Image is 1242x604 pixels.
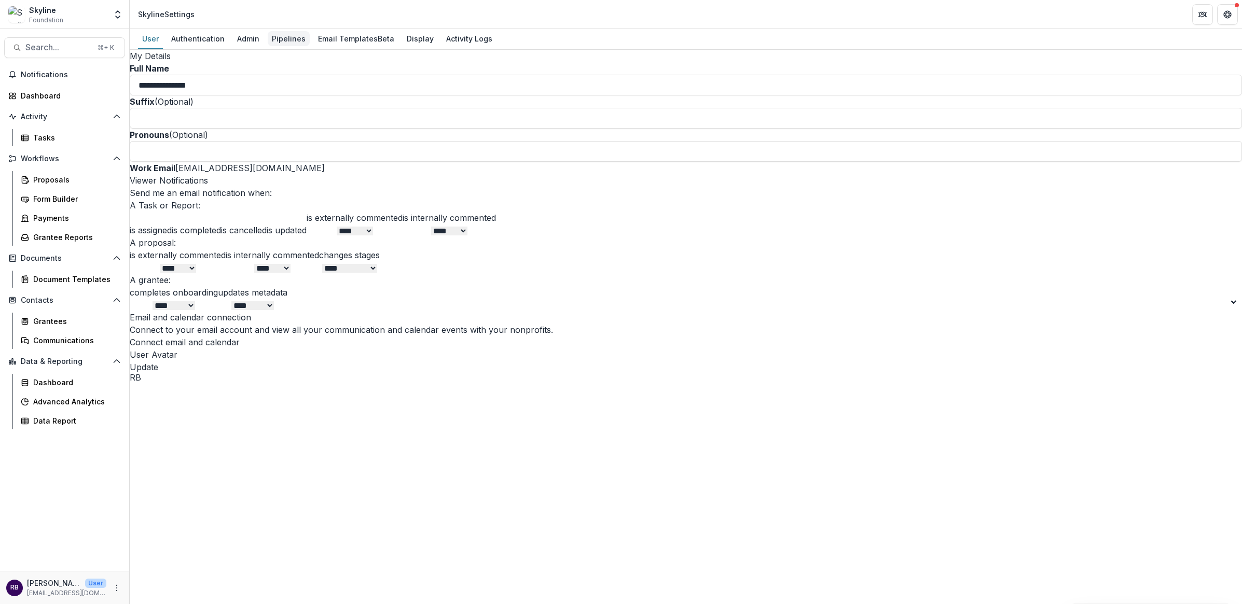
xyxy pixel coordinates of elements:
span: Beta [378,33,394,44]
label: completes onboarding [130,287,218,298]
div: Advanced Analytics [33,396,117,407]
div: Skyline Settings [138,9,195,20]
div: Dashboard [21,90,117,101]
div: Communications [33,335,117,346]
a: Proposals [17,171,125,188]
label: is internally commented [403,213,496,223]
label: is completed [172,225,221,235]
p: Connect to your email account and view all your communication and calendar events with your nonpr... [130,324,1242,336]
a: Grantees [17,313,125,330]
span: Data & Reporting [21,357,108,366]
div: Payments [33,213,117,223]
div: Proposals [33,174,117,185]
button: Open Data & Reporting [4,353,125,370]
p: User [85,579,106,588]
a: Pipelines [268,29,310,49]
span: Contacts [21,296,108,305]
a: Grantee Reports [17,229,125,246]
label: is assigned [130,225,172,235]
a: Communications [17,332,125,349]
span: Activity [21,113,108,121]
label: is internally commented [226,250,319,260]
h2: My Details [130,50,1242,62]
div: Document Templates [33,274,117,285]
span: Work Email [130,163,175,173]
button: Open Workflows [4,150,125,167]
button: Open Contacts [4,292,125,308]
h2: Email and calendar connection [130,311,1242,324]
div: Rose Brookhouse [10,584,19,591]
button: Connect email and calendar [130,336,240,348]
span: Search... [25,43,91,52]
a: Dashboard [4,87,125,104]
button: Update [130,361,158,373]
a: Document Templates [17,271,125,288]
div: Form Builder [33,193,117,204]
a: Data Report [17,412,125,429]
span: Notifications [21,71,121,79]
a: Authentication [167,29,229,49]
div: Grantees [33,316,117,327]
a: Payments [17,209,125,227]
span: Workflows [21,154,108,163]
div: Rose Brookhouse [130,373,1242,382]
p: [EMAIL_ADDRESS][DOMAIN_NAME] [27,588,106,598]
div: Display [403,31,438,46]
div: Dashboard [33,377,117,388]
h2: User Avatar [130,348,1242,361]
label: updates metadata [218,287,287,298]
a: User [138,29,163,49]
label: is cancelled [221,225,267,235]
img: Skyline [8,6,25,23]
label: is externally commented [130,250,226,260]
div: Data Report [33,415,117,426]
a: Admin [233,29,264,49]
div: User [138,31,163,46]
div: [EMAIL_ADDRESS][DOMAIN_NAME] [130,162,1242,174]
nav: breadcrumb [134,7,199,22]
a: Form Builder [17,190,125,207]
div: Authentication [167,31,229,46]
a: Dashboard [17,374,125,391]
span: Pronouns [130,130,169,140]
a: Advanced Analytics [17,393,125,410]
button: Search... [4,37,125,58]
div: ⌘ + K [95,42,116,53]
div: Activity Logs [442,31,496,46]
p: [PERSON_NAME] [27,578,81,588]
div: Email Templates [314,31,398,46]
a: Email Templates Beta [314,29,398,49]
div: Tasks [33,132,117,143]
a: Tasks [17,129,125,146]
a: Display [403,29,438,49]
div: Admin [233,31,264,46]
span: Send me an email notification when: [130,188,272,198]
span: (Optional) [169,130,208,140]
span: Documents [21,254,108,263]
button: Open Activity [4,108,125,125]
label: is externally commented [307,213,403,223]
span: Foundation [29,16,63,25]
div: Skyline [29,5,63,16]
h3: A grantee: [130,274,1242,286]
button: Open Documents [4,250,125,266]
button: Partners [1192,4,1213,25]
div: Grantee Reports [33,232,117,243]
button: Open entity switcher [111,4,125,25]
span: (Optional) [155,96,194,107]
div: Pipelines [268,31,310,46]
button: More [111,582,123,594]
span: Suffix [130,96,155,107]
h3: A proposal: [130,236,1242,249]
span: Full Name [130,63,169,74]
a: Activity Logs [442,29,496,49]
h3: A Task or Report: [130,199,1242,212]
label: is updated [267,225,307,235]
h2: Viewer Notifications [130,174,1242,187]
label: changes stages [319,250,380,260]
button: Notifications [4,66,125,83]
button: Get Help [1217,4,1238,25]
